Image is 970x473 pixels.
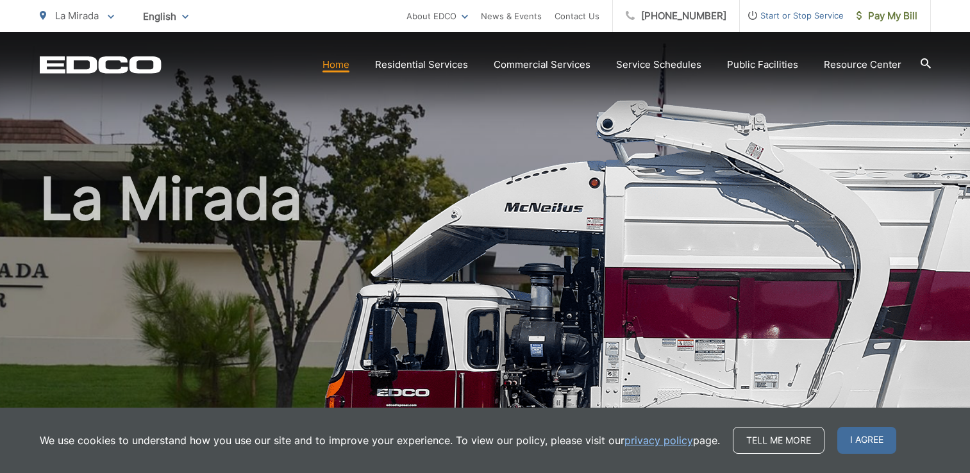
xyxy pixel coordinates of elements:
span: La Mirada [55,10,99,22]
a: Contact Us [555,8,599,24]
a: News & Events [481,8,542,24]
a: About EDCO [406,8,468,24]
a: Resource Center [824,57,901,72]
span: I agree [837,427,896,454]
a: privacy policy [624,433,693,448]
span: Pay My Bill [857,8,917,24]
p: We use cookies to understand how you use our site and to improve your experience. To view our pol... [40,433,720,448]
span: English [133,5,198,28]
a: Commercial Services [494,57,590,72]
a: Residential Services [375,57,468,72]
a: EDCD logo. Return to the homepage. [40,56,162,74]
a: Service Schedules [616,57,701,72]
a: Tell me more [733,427,824,454]
a: Home [322,57,349,72]
a: Public Facilities [727,57,798,72]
